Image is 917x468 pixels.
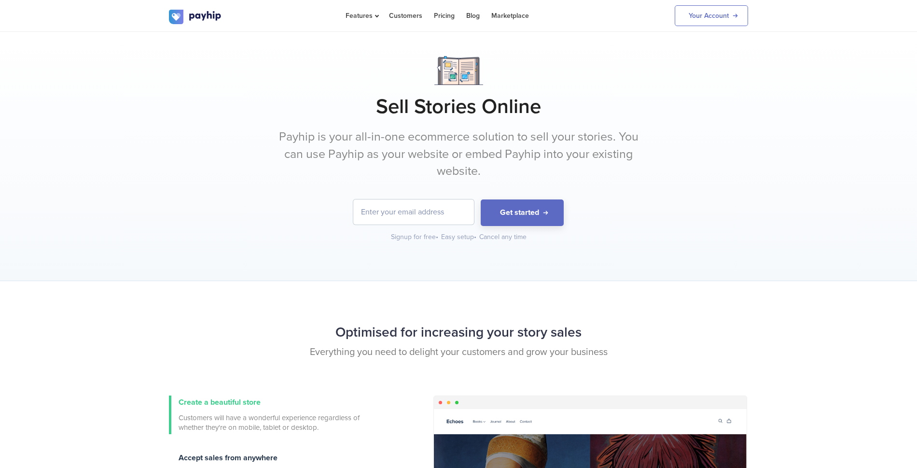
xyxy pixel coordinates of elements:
h1: Sell Stories Online [169,95,748,119]
a: Your Account [675,5,748,26]
img: logo.svg [169,10,222,24]
span: Features [346,12,377,20]
span: • [436,233,438,241]
input: Enter your email address [353,199,474,225]
span: Accept sales from anywhere [179,453,278,463]
h2: Optimised for increasing your story sales [169,320,748,345]
span: Customers will have a wonderful experience regardless of whether they're on mobile, tablet or des... [179,413,362,432]
img: Notebook.png [434,56,483,85]
div: Cancel any time [479,232,527,242]
a: Create a beautiful store Customers will have a wonderful experience regardless of whether they're... [169,396,362,434]
span: Create a beautiful store [179,397,261,407]
button: Get started [481,199,564,226]
div: Easy setup [441,232,477,242]
p: Payhip is your all-in-one ecommerce solution to sell your stories. You can use Payhip as your web... [278,128,639,180]
span: • [474,233,476,241]
div: Signup for free [391,232,439,242]
p: Everything you need to delight your customers and grow your business [169,345,748,359]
